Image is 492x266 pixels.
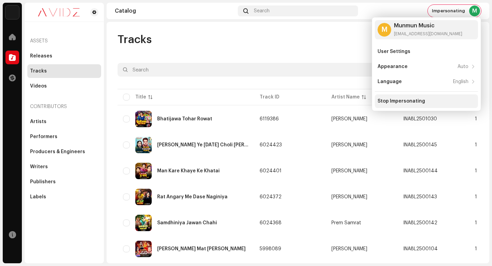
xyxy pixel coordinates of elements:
img: ddef0021-ef9e-4fd8-ad09-4be457c8fd29 [135,189,152,205]
div: INA8L2500144 [403,169,438,173]
input: Search [118,63,407,77]
re-m-nav-item: Publishers [27,175,101,189]
img: 0c631eef-60b6-411a-a233-6856366a70de [30,8,87,16]
div: Bhatijawa Tohar Rowat [157,117,212,121]
div: Labels [30,194,46,200]
div: Rat Angary Me Dase Naginiya [157,195,228,199]
re-m-nav-item: Language [375,75,478,89]
div: Performers [30,134,57,139]
re-m-nav-item: Appearance [375,60,478,74]
span: Sapna Arya [331,195,392,199]
div: [PERSON_NAME] [331,247,367,251]
div: Artists [30,119,46,124]
span: Pooja Pandey [331,247,392,251]
div: Jan Kohli Ye Raja Choli Ke Chhur Ke [157,143,249,147]
span: Vinod Nirala [331,117,392,121]
span: 6024423 [260,143,282,147]
div: Tracks [30,68,47,74]
span: Impersonating [432,8,465,14]
span: Search [254,8,270,14]
div: [EMAIL_ADDRESS][DOMAIN_NAME] [394,31,462,37]
div: Ye Saiya Mat Kari Bariyaariya [157,247,246,251]
div: Title [135,94,146,101]
img: fba5289b-c7b9-4c4f-ba52-d6e244e856ee [135,111,152,127]
div: Publishers [30,179,56,185]
div: Man Kare Khaye Ke Khatai [157,169,220,173]
div: Auto [457,64,468,69]
div: [PERSON_NAME] [331,143,367,147]
div: INA8L2500145 [403,143,437,147]
div: Prem Samrat [331,221,361,225]
re-m-nav-item: Tracks [27,64,101,78]
div: [PERSON_NAME] [331,169,367,173]
div: INA8L2501030 [403,117,437,121]
div: Writers [30,164,48,170]
re-m-nav-item: Videos [27,79,101,93]
div: M [378,23,391,37]
re-a-nav-header: Assets [27,33,101,49]
img: 323a570c-435e-4188-8efd-bdd18c50bf80 [135,241,152,257]
div: English [453,79,468,84]
span: Tracks [118,33,152,46]
span: 6024368 [260,221,282,225]
div: Munmun Music [394,23,462,28]
span: Usha Udaan [331,169,392,173]
img: 10d72f0b-d06a-424f-aeaa-9c9f537e57b6 [5,5,19,19]
div: [PERSON_NAME] [331,195,367,199]
re-m-nav-item: Stop Impersonating [375,94,478,108]
re-m-nav-item: Labels [27,190,101,204]
div: Releases [30,53,52,59]
re-m-nav-item: Producers & Engineers [27,145,101,159]
span: Pooja Pandey [331,143,392,147]
span: Prem Samrat [331,221,392,225]
span: 6024372 [260,195,282,199]
span: 6119386 [260,117,279,121]
img: 1e9162f3-5deb-48f9-ab8b-ec77ee6bf752 [135,163,152,179]
span: 5998089 [260,247,281,251]
span: 6024401 [260,169,282,173]
img: cd0e304d-696c-4a06-ae73-ed5ba8919e29 [135,137,152,153]
re-m-nav-item: Performers [27,130,101,144]
re-m-nav-item: Artists [27,115,101,129]
div: Appearance [378,64,408,69]
re-m-nav-item: Writers [27,160,101,174]
re-m-nav-item: Releases [27,49,101,63]
div: INA8L2500143 [403,195,437,199]
div: INA8L2500104 [403,247,438,251]
img: 307aaef6-f142-4f8d-9348-9e4e97d2cc0a [135,215,152,231]
div: Catalog [115,8,235,14]
re-a-nav-header: Contributors [27,98,101,115]
div: INA8L2500142 [403,221,437,225]
div: User Settings [378,49,410,54]
div: [PERSON_NAME] [331,117,367,121]
div: Language [378,79,402,84]
re-m-nav-item: User Settings [375,45,478,58]
div: M [469,5,480,16]
div: Artist Name [331,94,360,101]
div: Producers & Engineers [30,149,85,155]
div: Videos [30,83,47,89]
div: Stop Impersonating [378,98,425,104]
div: Samdhiniya Jawan Chahi [157,221,217,225]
